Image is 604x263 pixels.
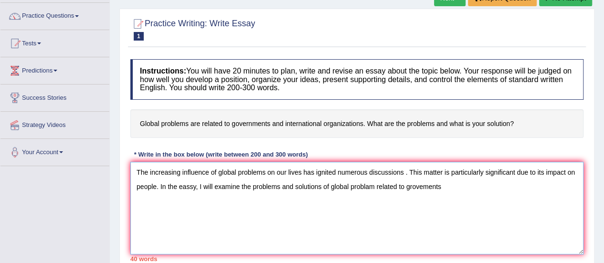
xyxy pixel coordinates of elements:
b: Instructions: [140,67,186,75]
a: Strategy Videos [0,112,109,136]
a: Predictions [0,57,109,81]
h4: Global problems are related to governments and international organizations. What are the problems... [130,109,583,138]
div: * Write in the box below (write between 200 and 300 words) [130,150,311,159]
span: 1 [134,32,144,41]
a: Success Stories [0,84,109,108]
a: Your Account [0,139,109,163]
h2: Practice Writing: Write Essay [130,17,255,41]
a: Tests [0,30,109,54]
h4: You will have 20 minutes to plan, write and revise an essay about the topic below. Your response ... [130,59,583,100]
a: Practice Questions [0,3,109,27]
